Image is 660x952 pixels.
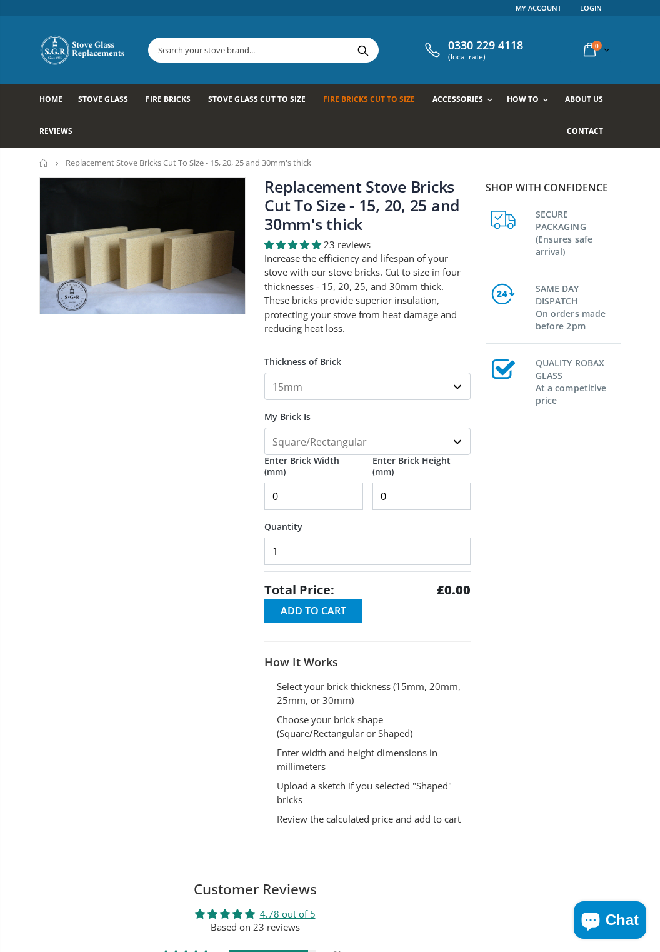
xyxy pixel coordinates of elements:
[78,84,137,116] a: Stove Glass
[264,599,362,623] button: Add to Cart
[208,94,305,104] span: Stove Glass Cut To Size
[39,126,72,136] span: Reviews
[66,157,311,168] span: Replacement Stove Bricks Cut To Size - 15, 20, 25 and 30mm's thick
[565,84,612,116] a: About us
[264,654,471,669] h3: How It Works
[49,879,461,899] h2: Customer Reviews
[78,94,128,104] span: Stove Glass
[324,238,371,251] span: 23 reviews
[39,159,49,167] a: Home
[264,345,471,368] label: Thickness of Brick
[277,746,471,774] li: Enter width and height dimensions in millimeters
[507,84,554,116] a: How To
[146,94,191,104] span: Fire Bricks
[264,455,363,478] label: Enter Brick Width (mm)
[277,679,471,708] li: Select your brick thickness (15mm, 20mm, 25mm, or 30mm)
[264,238,324,251] span: 4.78 stars
[39,84,72,116] a: Home
[567,116,612,148] a: Contact
[507,94,539,104] span: How To
[149,38,493,62] input: Search your stove brand...
[277,713,471,741] li: Choose your brick shape (Square/Rectangular or Shaped)
[264,510,471,533] label: Quantity
[372,455,471,478] label: Enter Brick Height (mm)
[39,116,82,148] a: Reviews
[260,908,316,920] a: 4.78 out of 5
[49,907,461,921] div: Average rating is 4.78 stars
[264,400,471,423] label: My Brick Is
[349,38,377,62] button: Search
[486,180,621,195] p: Shop with confidence
[323,94,415,104] span: Fire Bricks Cut To Size
[536,354,621,407] h3: QUALITY ROBAX GLASS At a competitive price
[437,581,471,599] strong: £0.00
[39,34,127,66] img: Stove Glass Replacement
[579,38,612,62] a: 0
[567,126,603,136] span: Contact
[146,84,200,116] a: Fire Bricks
[49,921,461,934] div: Based on 23 reviews
[264,581,334,599] span: Total Price:
[39,94,62,104] span: Home
[277,779,471,807] li: Upload a sketch if you selected "Shaped" bricks
[570,901,650,942] inbox-online-store-chat: Shopify online store chat
[592,41,602,51] span: 0
[277,812,471,826] li: Review the calculated price and add to cart
[432,84,499,116] a: Accessories
[40,178,245,314] img: 4_fire_bricks_1aa33a0b-dc7a-4843-b288-55f1aa0e36c3_800x_crop_center.jpeg
[432,94,483,104] span: Accessories
[264,176,460,234] a: Replacement Stove Bricks Cut To Size - 15, 20, 25 and 30mm's thick
[264,251,471,336] p: Increase the efficiency and lifespan of your stove with our stove bricks. Cut to size in four thi...
[565,94,603,104] span: About us
[323,84,424,116] a: Fire Bricks Cut To Size
[208,84,314,116] a: Stove Glass Cut To Size
[536,206,621,258] h3: SECURE PACKAGING (Ensures safe arrival)
[536,280,621,333] h3: SAME DAY DISPATCH On orders made before 2pm
[281,604,346,618] span: Add to Cart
